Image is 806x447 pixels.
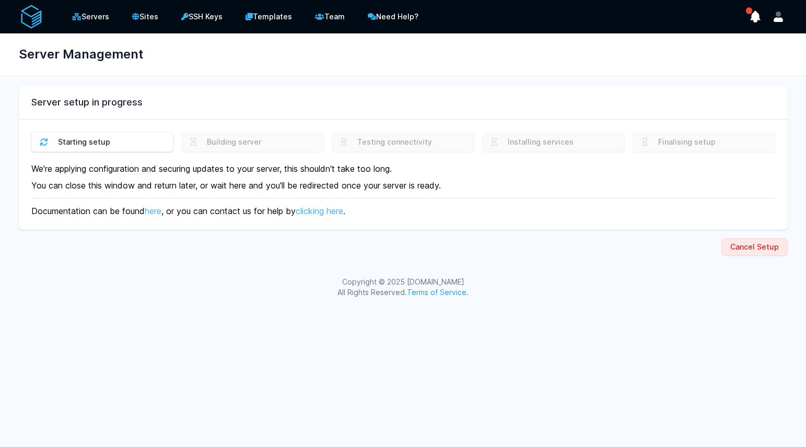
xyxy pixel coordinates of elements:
h1: Server Management [19,42,144,67]
div: Starting setup [58,137,110,147]
img: serverAuth logo [19,4,44,29]
h3: Server setup in progress [31,96,143,109]
a: Team [308,6,352,27]
a: Templates [238,6,299,27]
div: Testing connectivity [357,137,432,147]
div: Building server [207,137,261,147]
a: Sites [125,6,166,27]
p: We're applying configuration and securing updates to your server, this shouldn't take too long. [31,162,775,175]
a: Terms of Service [407,288,466,297]
p: Documentation can be found , or you can contact us for help by . [31,205,775,217]
a: clicking here [296,206,343,216]
a: SSH Keys [174,6,230,27]
div: Installing services [508,137,574,147]
button: Cancel Setup [721,238,788,256]
div: Finalising setup [658,137,716,147]
a: Servers [65,6,116,27]
a: Need Help? [360,6,426,27]
button: show notifications [746,7,765,26]
a: here [145,206,161,216]
p: You can close this window and return later, or wait here and you'll be redirected once your serve... [31,179,775,192]
button: User menu [769,7,788,26]
span: has unread notifications [746,7,753,14]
